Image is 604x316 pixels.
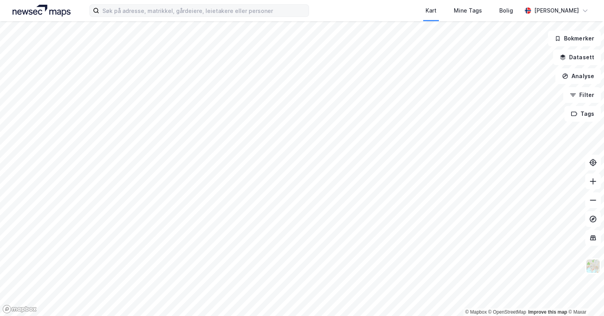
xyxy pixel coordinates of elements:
[454,6,482,15] div: Mine Tags
[548,31,601,46] button: Bokmerker
[565,278,604,316] div: Kontrollprogram for chat
[465,309,487,315] a: Mapbox
[553,49,601,65] button: Datasett
[426,6,437,15] div: Kart
[13,5,71,16] img: logo.a4113a55bc3d86da70a041830d287a7e.svg
[564,106,601,122] button: Tags
[99,5,309,16] input: Søk på adresse, matrikkel, gårdeiere, leietakere eller personer
[586,259,600,274] img: Z
[528,309,567,315] a: Improve this map
[534,6,579,15] div: [PERSON_NAME]
[499,6,513,15] div: Bolig
[565,278,604,316] iframe: Chat Widget
[555,68,601,84] button: Analyse
[563,87,601,103] button: Filter
[488,309,526,315] a: OpenStreetMap
[2,305,37,314] a: Mapbox homepage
